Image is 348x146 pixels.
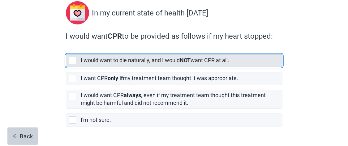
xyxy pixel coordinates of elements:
strong: NOT [180,57,191,63]
label: I want CPR my treatment team thought it was appropriate. [81,75,238,81]
div: Back [13,133,33,139]
p: In my current state of health [DATE] [92,7,208,19]
label: I'm not sure. [81,117,111,123]
button: arrow-leftBack [7,127,38,145]
strong: only if [108,75,123,81]
label: I would want to be provided as follows if my heart stopped: [66,31,279,42]
img: svg%3e [66,1,92,24]
label: I would want CPR , even if my treatment team thought this treatment might be harmful and did not ... [81,92,266,106]
strong: always [124,92,141,98]
div: [object Object], checkbox, not selected [66,72,282,85]
div: [object Object], checkbox, not selected [66,54,282,67]
span: arrow-left [13,134,18,139]
div: [object Object], checkbox, not selected [66,90,282,109]
strong: CPR [108,32,122,41]
div: I'm not sure., checkbox, not selected [66,114,282,127]
label: I would want to die naturally, and I would want CPR at all. [81,57,230,63]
